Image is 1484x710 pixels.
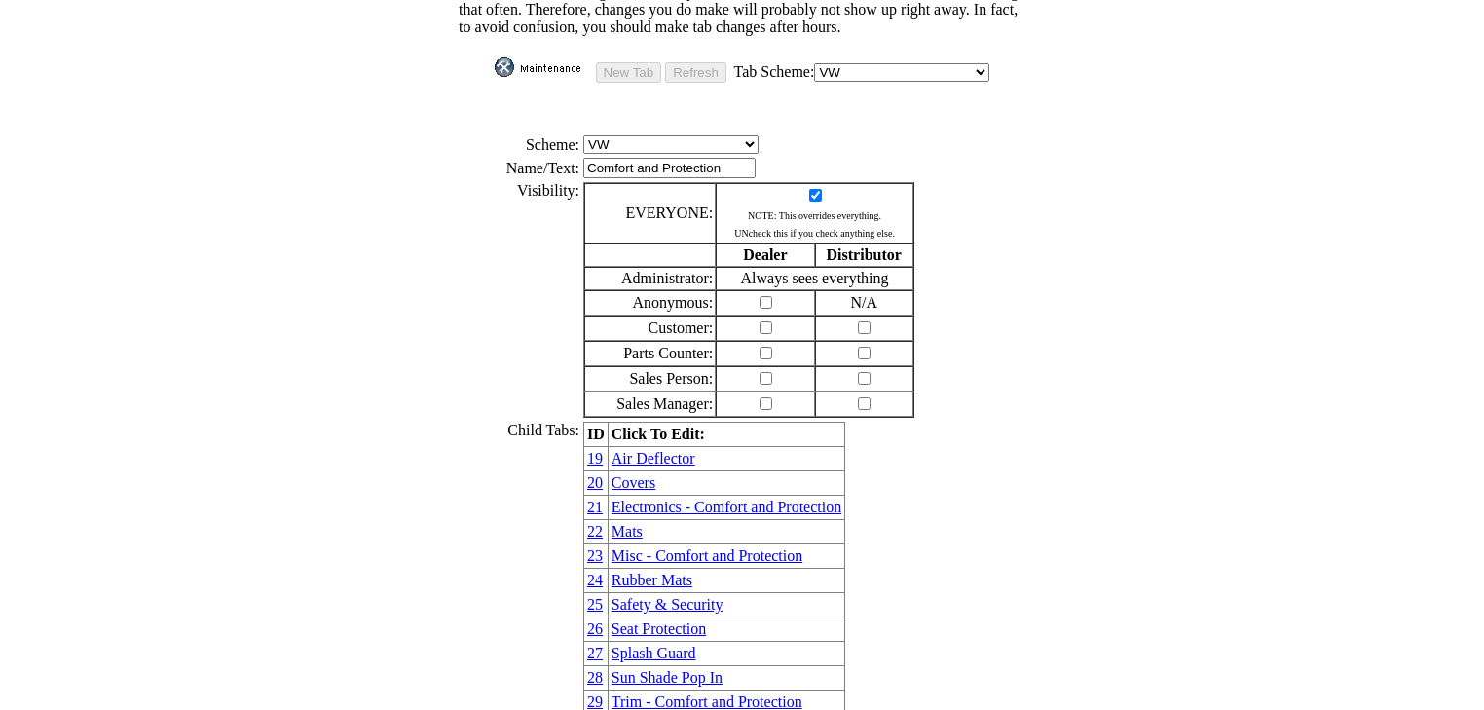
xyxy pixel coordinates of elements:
a: 24 [587,572,603,588]
a: Seat Protection [612,620,706,637]
a: 21 [587,499,603,515]
a: 23 [587,547,603,564]
td: Tab Scheme: [458,56,1026,84]
a: Electronics - Comfort and Protection [612,499,841,515]
a: 22 [587,523,603,540]
a: Rubber Mats [612,572,692,588]
td: Administrator: [584,267,716,290]
a: Sun Shade Pop In [612,669,723,686]
td: Name/Text: [458,157,580,179]
a: 29 [587,693,603,710]
a: Trim - Comfort and Protection [612,693,802,710]
a: Covers [612,474,655,491]
a: 20 [587,474,603,491]
td: Visibility: [458,181,580,419]
td: Scheme: [458,134,580,155]
td: Customer: [584,316,716,341]
a: 27 [587,645,603,661]
th: Click To Edit: [608,423,844,447]
img: maint.gif [495,57,592,77]
a: Mats [612,523,643,540]
td: Parts Counter: [584,341,716,366]
a: Air Deflector [612,450,695,467]
td: Always sees everything [716,267,913,290]
a: 28 [587,669,603,686]
td: N/A [815,290,913,316]
input: Refresh [665,62,726,83]
th: ID [584,423,609,447]
td: Anonymous: [584,290,716,316]
a: Splash Guard [612,645,696,661]
b: Distributor [827,246,902,263]
a: 25 [587,596,603,613]
a: 19 [587,450,603,467]
input: New Tab [596,62,662,83]
td: Sales Person: [584,366,716,392]
span: NOTE: This overrides everything. UNcheck this if you check anything else. [734,210,895,239]
a: 26 [587,620,603,637]
a: Safety & Security [612,596,723,613]
td: Sales Manager: [584,392,716,417]
b: Dealer [743,246,787,263]
td: EVERYONE: [584,183,716,243]
a: Misc - Comfort and Protection [612,547,802,564]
